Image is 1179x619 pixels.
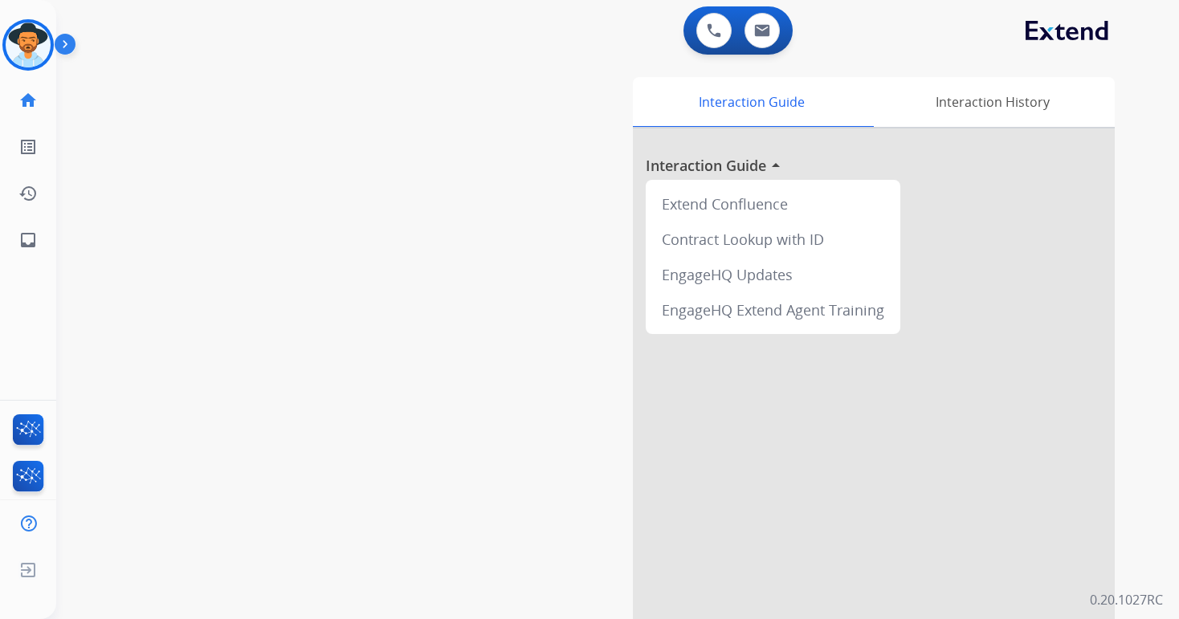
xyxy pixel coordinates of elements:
mat-icon: inbox [18,230,38,250]
div: Contract Lookup with ID [652,222,894,257]
img: avatar [6,22,51,67]
div: Extend Confluence [652,186,894,222]
div: EngageHQ Updates [652,257,894,292]
mat-icon: home [18,91,38,110]
div: Interaction History [870,77,1115,127]
mat-icon: history [18,184,38,203]
p: 0.20.1027RC [1090,590,1163,609]
div: EngageHQ Extend Agent Training [652,292,894,328]
div: Interaction Guide [633,77,870,127]
mat-icon: list_alt [18,137,38,157]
